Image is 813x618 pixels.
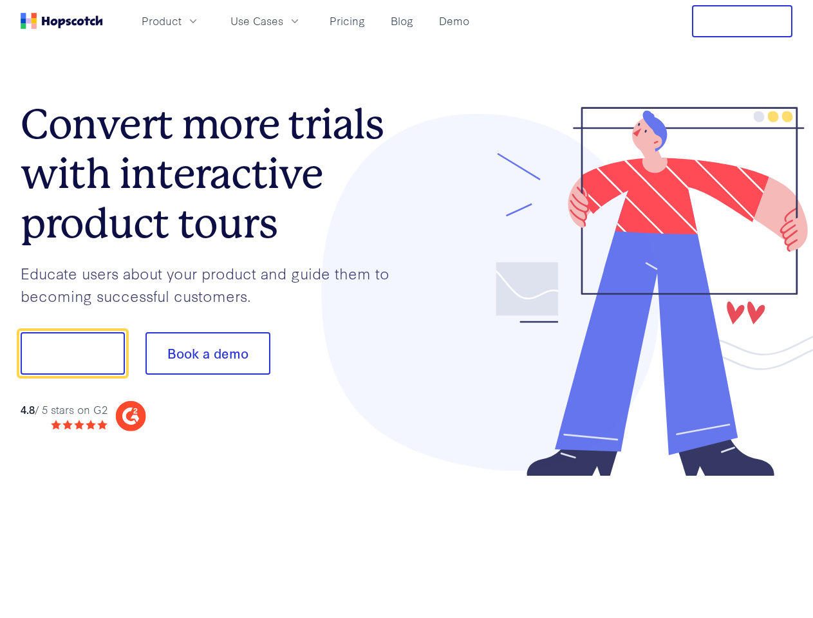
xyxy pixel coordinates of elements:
a: Demo [434,10,474,32]
button: Free Trial [692,5,792,37]
button: Use Cases [223,10,309,32]
button: Product [134,10,207,32]
p: Educate users about your product and guide them to becoming successful customers. [21,262,407,306]
div: / 5 stars on G2 [21,402,107,418]
button: Book a demo [145,332,270,375]
a: Home [21,13,103,29]
span: Product [142,13,182,29]
span: Use Cases [230,13,283,29]
a: Pricing [324,10,370,32]
strong: 4.8 [21,402,35,417]
a: Blog [386,10,418,32]
button: Show me! [21,332,125,375]
h1: Convert more trials with interactive product tours [21,100,407,248]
